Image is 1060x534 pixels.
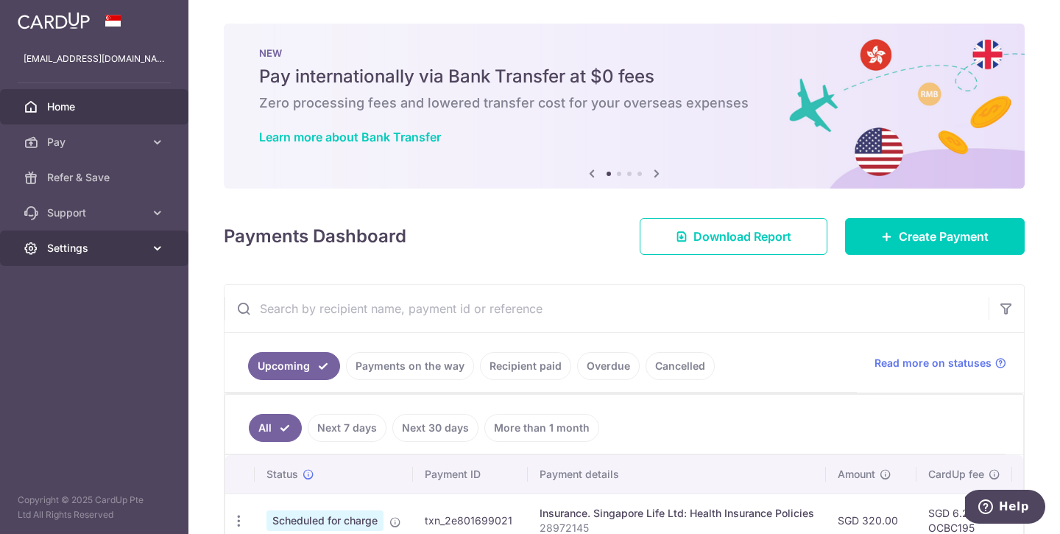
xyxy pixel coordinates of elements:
span: Amount [838,467,875,482]
span: Scheduled for charge [266,510,384,531]
th: Payment details [528,455,826,493]
span: Support [47,205,144,220]
a: All [249,414,302,442]
div: Insurance. Singapore Life Ltd: Health Insurance Policies [540,506,814,521]
a: Upcoming [248,352,340,380]
a: Payments on the way [346,352,474,380]
a: Learn more about Bank Transfer [259,130,441,144]
span: Refer & Save [47,170,144,185]
a: Create Payment [845,218,1025,255]
h4: Payments Dashboard [224,223,406,250]
a: Overdue [577,352,640,380]
span: Download Report [693,228,791,245]
span: Read more on statuses [875,356,992,370]
span: CardUp fee [928,467,984,482]
span: Home [47,99,144,114]
img: Bank transfer banner [224,24,1025,189]
a: Cancelled [646,352,715,380]
a: Next 30 days [392,414,478,442]
span: Settings [47,241,144,256]
a: Recipient paid [480,352,571,380]
th: Payment ID [413,455,528,493]
p: NEW [259,47,989,59]
p: [EMAIL_ADDRESS][DOMAIN_NAME] [24,52,165,66]
a: Read more on statuses [875,356,1006,370]
a: More than 1 month [484,414,599,442]
a: Download Report [640,218,827,255]
h5: Pay internationally via Bank Transfer at $0 fees [259,65,989,88]
span: Create Payment [899,228,989,245]
img: CardUp [18,12,90,29]
span: Pay [47,135,144,150]
span: Status [266,467,298,482]
a: Next 7 days [308,414,386,442]
h6: Zero processing fees and lowered transfer cost for your overseas expenses [259,94,989,112]
iframe: Opens a widget where you can find more information [965,490,1045,527]
input: Search by recipient name, payment id or reference [225,285,989,332]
